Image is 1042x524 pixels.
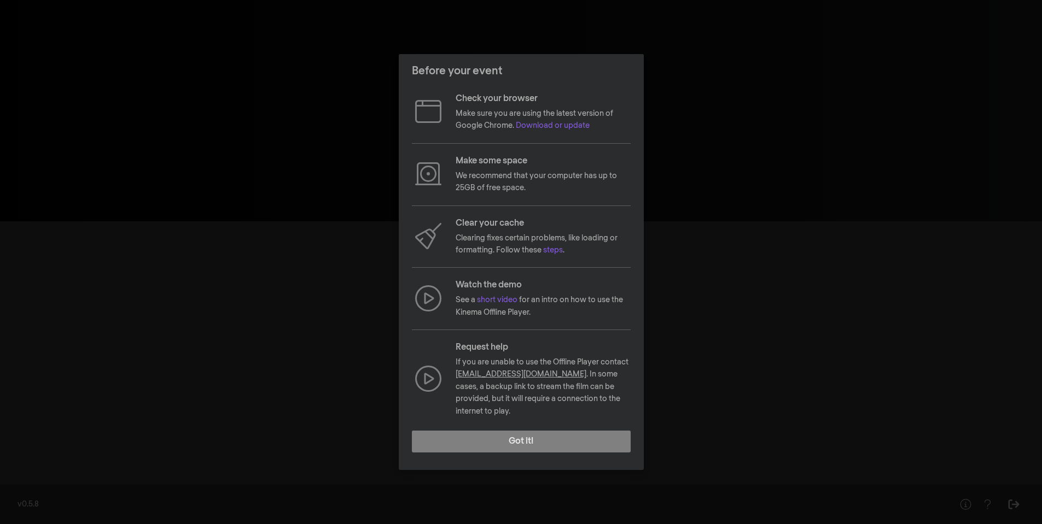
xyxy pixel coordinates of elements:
[456,217,631,230] p: Clear your cache
[456,232,631,257] p: Clearing fixes certain problems, like loading or formatting. Follow these .
[456,279,631,292] p: Watch the demo
[477,296,517,304] a: short video
[456,108,631,132] p: Make sure you are using the latest version of Google Chrome.
[516,122,590,129] a: Download or update
[456,92,631,105] p: Check your browser
[456,341,631,354] p: Request help
[456,155,631,168] p: Make some space
[412,431,631,452] button: Got it!
[543,246,563,254] a: steps
[456,170,631,195] p: We recommend that your computer has up to 25GB of free space.
[456,294,631,319] p: See a for an intro on how to use the Kinema Offline Player.
[399,54,644,88] header: Before your event
[456,356,631,417] p: If you are unable to use the Offline Player contact . In some cases, a backup link to stream the ...
[456,370,586,378] a: [EMAIL_ADDRESS][DOMAIN_NAME]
